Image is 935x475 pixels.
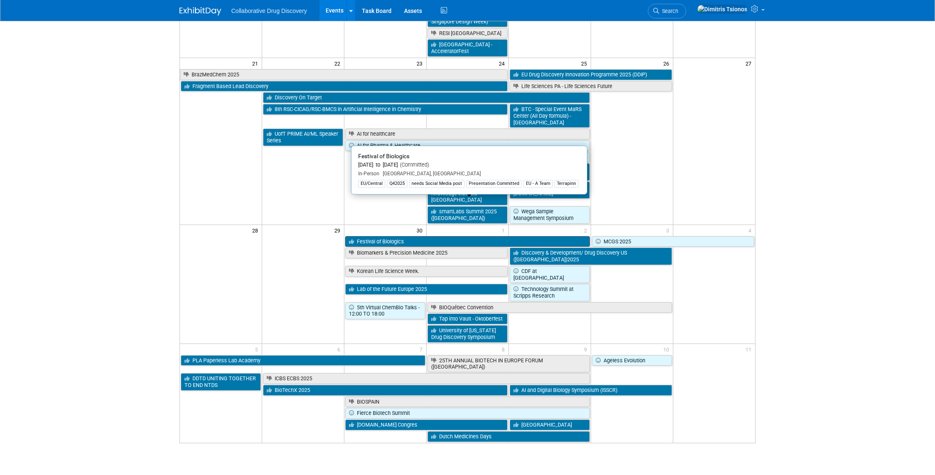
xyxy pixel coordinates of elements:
[251,58,262,68] span: 21
[358,153,409,159] span: Festival of Biologics
[251,225,262,235] span: 28
[334,225,344,235] span: 29
[510,385,672,396] a: AI and Digital Biology Symposium (ISSCR)
[659,8,678,14] span: Search
[745,344,755,354] span: 11
[498,58,508,68] span: 24
[427,302,672,313] a: BIOQuébec Convention
[510,266,590,283] a: CDF at [GEOGRAPHIC_DATA]
[231,8,307,14] span: Collaborative Drug Discovery
[427,39,508,56] a: [GEOGRAPHIC_DATA] - AcceleratorFest
[334,58,344,68] span: 22
[345,140,590,151] a: AI for Pharma & Healthcare
[358,180,385,187] div: EU/Central
[665,225,673,235] span: 3
[745,58,755,68] span: 27
[416,225,426,235] span: 30
[510,206,590,223] a: Wega Sample Management Symposium
[181,373,261,390] a: DDTD UNITING TOGETHER TO END NTDS
[379,171,481,177] span: [GEOGRAPHIC_DATA], [GEOGRAPHIC_DATA]
[345,129,590,139] a: AI for healthcare
[427,313,508,324] a: Tap into Vault - Oktoberfest
[345,284,508,295] a: Lab of the Future Europe 2025
[554,180,579,187] div: Terrapinn
[345,419,508,430] a: [DOMAIN_NAME] Congres
[345,302,425,319] a: 5th Virtual ChemBio Talks - 12:00 TO 18:00
[419,344,426,354] span: 7
[345,408,590,419] a: Fierce Biotech Summit
[345,266,508,277] a: Korean Life Science Week.
[662,58,673,68] span: 26
[345,248,508,258] a: Biomarkers & Precision Medicine 2025
[409,180,465,187] div: needs Social Media post
[501,344,508,354] span: 8
[427,28,508,39] a: RESI [GEOGRAPHIC_DATA]
[181,81,508,92] a: Fragment Based Lead Discovery
[466,180,522,187] div: Presentation Committed
[398,162,429,168] span: (Committed)
[179,7,221,15] img: ExhibitDay
[510,104,590,128] a: BTC - Special Event MaRS Center (All Day formula) - [GEOGRAPHIC_DATA]
[510,284,590,301] a: Technology Summit at Scripps Research
[592,355,672,366] a: Ageless Evolution
[523,180,553,187] div: EU - A Team
[263,385,508,396] a: BioTechX 2025
[427,325,508,342] a: University of [US_STATE] Drug Discovery Symposium
[263,129,343,146] a: UofT PRiME AI/ML Speaker Series
[263,92,589,103] a: Discovery On Target
[416,58,426,68] span: 23
[427,431,590,442] a: Dutch Medicines Days
[580,58,591,68] span: 25
[510,419,590,430] a: [GEOGRAPHIC_DATA]
[180,69,508,80] a: BrazMedChem 2025
[345,236,590,247] a: Festival of Biologics
[358,171,379,177] span: In-Person
[345,397,590,407] a: BIOSPAIN
[583,225,591,235] span: 2
[510,248,672,265] a: Discovery & Development/ Drug Discovery US ([GEOGRAPHIC_DATA])2025
[263,104,508,115] a: 8th RSC-CICAG/RSC-BMCS in Artificial Intelligence in Chemistry
[336,344,344,354] span: 6
[748,225,755,235] span: 4
[387,180,407,187] div: Q42025
[510,69,672,80] a: EU Drug Discovery Innovation Programme 2025 (DDIP)
[583,344,591,354] span: 9
[662,344,673,354] span: 10
[648,4,686,18] a: Search
[263,373,589,384] a: ICBS ECBS 2025
[181,355,425,366] a: PLA Paperless Lab Academy
[501,225,508,235] span: 1
[254,344,262,354] span: 5
[427,206,508,223] a: smartLabs Summit 2025 ([GEOGRAPHIC_DATA])
[697,5,748,14] img: Dimitris Tsionos
[427,355,590,372] a: 25TH ANNUAL BIOTECH IN EUROPE FORUM ([GEOGRAPHIC_DATA])
[510,81,672,92] a: Life Sciences PA - Life Sciences Future
[358,162,580,169] div: [DATE] to [DATE]
[592,236,754,247] a: MCGS 2025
